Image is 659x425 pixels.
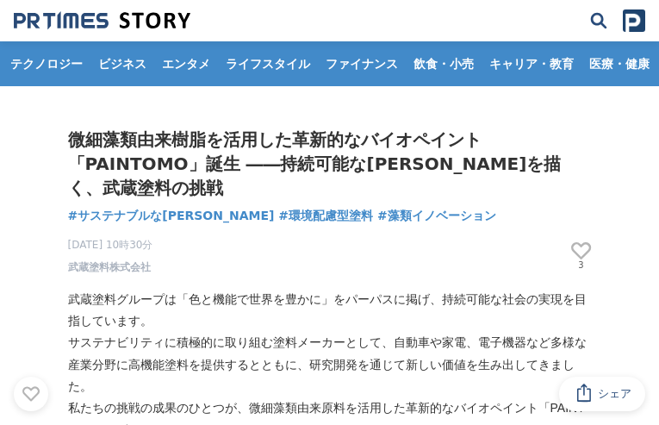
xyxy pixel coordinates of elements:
[582,56,656,72] span: 医療・健康
[219,56,317,72] span: ライフスタイル
[482,41,581,86] a: キャリア・教育
[68,207,275,224] span: #サステナブルな[PERSON_NAME]
[68,237,153,253] span: [DATE] 10時30分
[3,56,90,72] span: テクノロジー
[598,386,631,402] span: シェア
[319,41,405,86] a: ファイナンス
[68,259,151,275] a: 武蔵塗料株式会社
[68,207,275,225] a: #サステナブルな[PERSON_NAME]
[559,377,645,411] button: シェア
[623,9,645,32] img: prtimes
[3,41,90,86] a: テクノロジー
[14,11,190,30] img: 成果の裏側にあるストーリーをメディアに届ける
[219,41,317,86] a: ライフスタイル
[14,11,190,30] a: 成果の裏側にあるストーリーをメディアに届ける 成果の裏側にあるストーリーをメディアに届ける
[68,289,592,332] p: 武蔵塗料グループは「色と機能で世界を豊かに」をパーパスに掲げ、持続可能な社会の実現を目指しています。
[278,207,373,224] span: #環境配慮型塗料
[319,56,405,72] span: ファイナンス
[278,207,373,225] a: #環境配慮型塗料
[407,41,481,86] a: 飲食・小売
[482,56,581,72] span: キャリア・教育
[68,332,592,397] p: サステナビリティに積極的に取り組む塗料メーカーとして、自動車や家電、電子機器など多様な産業分野に高機能塗料を提供するとともに、研究開発を通じて新しい価値を生み出してきました。
[68,128,592,200] h1: 微細藻類由来樹脂を活用した革新的なバイオペイント「PAINTOMO」誕生 ――持続可能な[PERSON_NAME]を描く、武蔵塗料の挑戦
[571,261,592,270] p: 3
[91,41,153,86] a: ビジネス
[377,207,496,225] a: #藻類イノベーション
[155,56,217,72] span: エンタメ
[407,56,481,72] span: 飲食・小売
[155,41,217,86] a: エンタメ
[582,41,656,86] a: 医療・健康
[91,56,153,72] span: ビジネス
[377,207,496,224] span: #藻類イノベーション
